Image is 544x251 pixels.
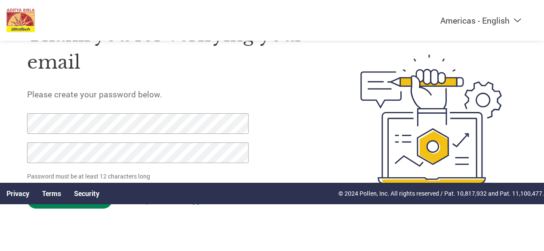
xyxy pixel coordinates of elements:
img: create-password [345,9,516,230]
a: Security [74,189,99,198]
h5: Please create your password below. [27,89,321,100]
a: Privacy [6,189,29,198]
img: UltraTech [6,9,35,32]
p: Password must be at least 12 characters long [27,172,250,181]
p: © 2024 Pollen, Inc. All rights reserved / Pat. 10,817,932 and Pat. 11,100,477. [338,189,544,198]
a: Terms [42,189,61,198]
h1: Thank you for verifying your email [27,21,321,76]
